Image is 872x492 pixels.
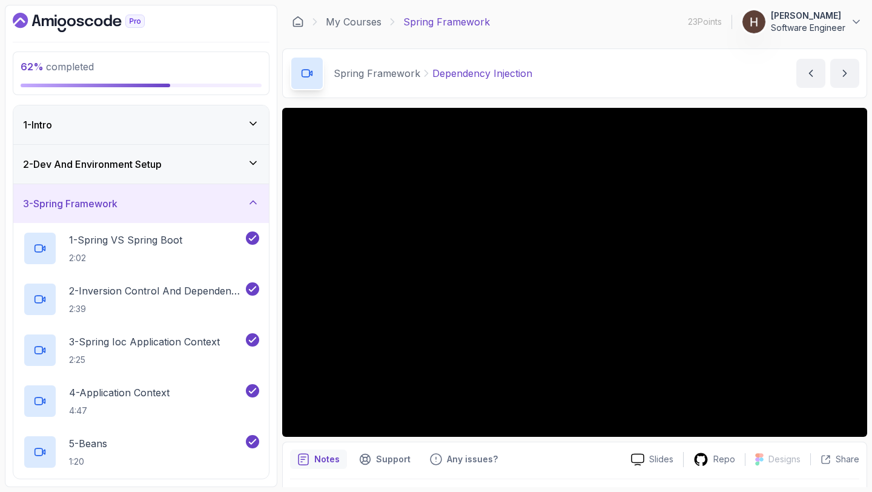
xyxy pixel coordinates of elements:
button: 4-Application Context4:47 [23,384,259,418]
button: 1-Intro [13,105,269,144]
button: 2-Dev And Environment Setup [13,145,269,184]
button: 2-Inversion Control And Dependency Injection2:39 [23,282,259,316]
p: 23 Points [688,16,722,28]
p: 2:25 [69,354,220,366]
a: My Courses [326,15,381,29]
img: user profile image [742,10,765,33]
button: Feedback button [423,450,505,469]
p: 2 - Inversion Control And Dependency Injection [69,284,243,298]
button: 3-Spring Ioc Application Context2:25 [23,333,259,367]
button: Support button [352,450,418,469]
button: Share [810,453,859,465]
span: completed [21,61,94,73]
button: next content [830,59,859,88]
p: Share [836,453,859,465]
p: Spring Framework [403,15,490,29]
button: 1-Spring VS Spring Boot2:02 [23,231,259,265]
p: 1 - Spring VS Spring Boot [69,233,182,247]
button: previous content [796,59,825,88]
button: user profile image[PERSON_NAME]Software Engineer [742,10,862,34]
h3: 2 - Dev And Environment Setup [23,157,162,171]
a: Slides [621,453,683,466]
p: Designs [768,453,801,465]
p: [PERSON_NAME] [771,10,845,22]
iframe: 8 - Dependency Injection [282,108,867,437]
p: Repo [713,453,735,465]
p: 2:02 [69,252,182,264]
h3: 1 - Intro [23,118,52,132]
p: 5 - Beans [69,436,107,451]
p: Any issues? [447,453,498,465]
p: Dependency Injection [432,66,532,81]
a: Dashboard [292,16,304,28]
p: Slides [649,453,673,465]
p: 2:39 [69,303,243,315]
p: 1:20 [69,456,107,468]
button: 5-Beans1:20 [23,435,259,469]
span: 62 % [21,61,44,73]
p: 4:47 [69,405,170,417]
p: Software Engineer [771,22,845,34]
p: 4 - Application Context [69,385,170,400]
p: Support [376,453,411,465]
a: Repo [684,452,745,467]
p: Spring Framework [334,66,420,81]
p: Notes [314,453,340,465]
a: Dashboard [13,13,173,32]
p: 3 - Spring Ioc Application Context [69,334,220,349]
button: notes button [290,450,347,469]
button: 3-Spring Framework [13,184,269,223]
h3: 3 - Spring Framework [23,196,117,211]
